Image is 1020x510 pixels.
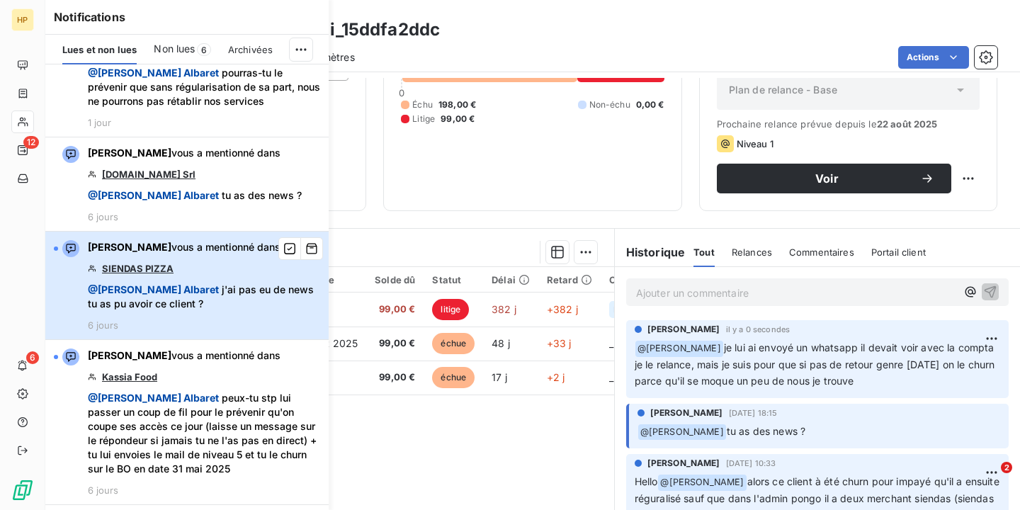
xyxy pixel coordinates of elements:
span: +2 j [547,371,565,383]
span: 99,00 € [375,336,415,351]
span: @ [PERSON_NAME] Albaret [88,189,219,201]
span: Archivées [228,44,273,55]
span: Niveau 1 [737,138,773,149]
span: [PERSON_NAME] [647,457,720,470]
span: 22 août 2025 [877,118,938,130]
span: @ [PERSON_NAME] Albaret [88,67,219,79]
span: tu as des news ? [88,188,302,203]
button: Actions [898,46,969,69]
span: 0 [399,87,404,98]
button: [PERSON_NAME]vous a mentionné dansKassia Food @[PERSON_NAME] Albaret peux-tu stp lui passer un co... [45,340,329,505]
span: 6 jours [88,319,118,331]
span: vous a mentionné dans [88,146,280,160]
span: _ [609,371,613,383]
span: [PERSON_NAME] [88,147,171,159]
span: peux-tu stp lui passer un coup de fil pour le prévenir qu'on coupe ses accès ce jour (laisse un m... [88,391,320,476]
span: je lui ai envoyé un whatsapp il devait voir avec la compta je le relance, mais je suis pour que s... [635,341,998,387]
div: Délai [492,274,530,285]
span: 99,00 € [441,113,475,125]
span: 1 jour [88,117,111,128]
a: Kassia Food [102,371,157,382]
span: 6 [26,351,39,364]
span: Plan de relance - Base [729,83,837,97]
span: Voir [734,173,920,184]
span: 382 j [492,303,516,315]
button: [PERSON_NAME]vous a mentionné dansSIENDAS PIZZA @[PERSON_NAME] Albaret j'ai pas eu de news tu as ... [45,232,329,340]
span: [PERSON_NAME] [650,407,723,419]
span: @ [PERSON_NAME] [635,341,723,357]
span: @ [PERSON_NAME] [638,424,726,441]
div: Statut [432,274,475,285]
span: 0,00 € [636,98,664,111]
span: Lues et non lues [62,44,137,55]
span: Litige [412,113,435,125]
div: HP [11,8,34,31]
span: _ [609,337,613,349]
span: litige [432,299,469,320]
span: échue [432,367,475,388]
div: Retard [547,274,592,285]
span: il y a 0 secondes [726,325,790,334]
span: 6 [197,43,211,56]
span: tu as des news ? [727,425,805,437]
span: Portail client [871,246,926,258]
button: Voir [717,164,951,193]
img: Logo LeanPay [11,479,34,501]
iframe: Intercom live chat [972,462,1006,496]
span: +382 j [547,303,578,315]
span: [PERSON_NAME] [88,349,171,361]
span: 48 j [492,337,510,349]
a: SIENDAS PIZZA [102,263,174,274]
span: Tout [693,246,715,258]
span: 99,00 € [375,302,415,317]
span: +33 j [547,337,572,349]
div: Créances douteuses [609,274,705,285]
span: Échu [412,98,433,111]
span: @ [PERSON_NAME] Albaret [88,392,219,404]
span: 6 jours [88,211,118,222]
span: @ [PERSON_NAME] [658,475,746,491]
span: vous a mentionné dans [88,348,280,363]
span: pourras-tu le prévenir que sans régularisation de sa part, nous ne pourrons pas rétablir nos serv... [88,66,320,108]
span: Prochaine relance prévue depuis le [717,118,980,130]
h6: Historique [615,244,686,261]
span: Non lues [154,42,195,56]
span: échue [432,333,475,354]
span: [PERSON_NAME] [647,323,720,336]
div: Solde dû [375,274,415,285]
span: @ [PERSON_NAME] Albaret [88,283,219,295]
h6: Notifications [54,8,320,25]
span: vous a mentionné dans [88,240,280,254]
span: 2 [1001,462,1012,473]
span: Hello [635,475,658,487]
span: [DATE] 10:33 [726,459,776,467]
span: Non-échu [589,98,630,111]
a: [DOMAIN_NAME] Srl [102,169,195,180]
span: Commentaires [789,246,854,258]
span: 198,00 € [438,98,476,111]
span: [DATE] 18:15 [729,409,778,417]
span: 12 [23,136,39,149]
span: Relances [732,246,772,258]
span: [PERSON_NAME] [88,241,171,253]
span: 17 j [492,371,507,383]
span: 6 jours [88,484,118,496]
span: 99,00 € [375,370,415,385]
button: @[PERSON_NAME] Albaret pourras-tu le prévenir que sans régularisation de sa part, nous ne pourron... [45,15,329,137]
span: j'ai pas eu de news tu as pu avoir ce client ? [88,283,320,311]
button: [PERSON_NAME]vous a mentionné dans[DOMAIN_NAME] Srl @[PERSON_NAME] Albaret tu as des news ?6 jours [45,137,329,232]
